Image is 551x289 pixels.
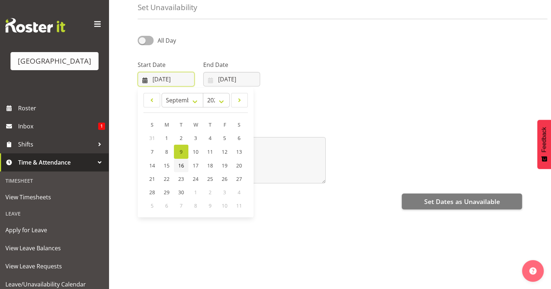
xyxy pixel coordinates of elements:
a: 13 [232,145,246,159]
span: 8 [194,202,197,209]
span: 17 [193,162,199,169]
span: All Day [158,37,176,44]
a: 18 [203,159,217,172]
a: 25 [203,172,217,186]
span: Feedback [541,127,547,152]
span: S [151,121,154,128]
span: Set Dates as Unavailable [424,197,500,206]
span: W [193,121,198,128]
span: 25 [207,175,213,182]
span: 20 [236,162,242,169]
h4: Set Unavailability [138,3,197,12]
a: Apply for Leave [2,221,107,239]
a: 28 [145,186,159,199]
span: 5 [223,135,226,141]
a: 9 [174,145,188,159]
a: 12 [217,145,232,159]
a: 21 [145,172,159,186]
a: 19 [217,159,232,172]
span: View Timesheets [5,192,103,203]
label: End Date [203,60,260,69]
span: S [238,121,241,128]
span: M [164,121,169,128]
span: 1 [98,123,105,130]
span: 10 [222,202,228,209]
span: 4 [209,135,212,141]
a: 8 [159,145,174,159]
span: 26 [222,175,228,182]
span: F [224,121,226,128]
input: Click to select... [138,72,195,86]
a: 27 [232,172,246,186]
img: Rosterit website logo [5,18,65,33]
span: 15 [164,162,170,169]
span: 7 [180,202,183,209]
span: 29 [164,189,170,196]
span: 2 [180,135,183,141]
a: 26 [217,172,232,186]
a: 30 [174,186,188,199]
span: 28 [149,189,155,196]
a: 6 [232,131,246,145]
input: Click to select... [203,72,260,86]
span: Shifts [18,139,94,150]
span: 24 [193,175,199,182]
span: 7 [151,148,154,155]
span: 31 [149,135,155,141]
span: 4 [238,189,241,196]
span: 9 [180,148,183,155]
a: 15 [159,159,174,172]
span: 30 [178,189,184,196]
a: 1 [159,131,174,145]
button: Set Dates as Unavailable [402,194,522,209]
div: [GEOGRAPHIC_DATA] [18,56,91,67]
span: 2 [209,189,212,196]
a: 17 [188,159,203,172]
span: 10 [193,148,199,155]
a: 11 [203,145,217,159]
span: Apply for Leave [5,225,103,235]
a: 3 [188,131,203,145]
span: 11 [207,148,213,155]
span: 6 [238,135,241,141]
a: 20 [232,159,246,172]
button: Feedback - Show survey [537,120,551,169]
div: Leave [2,206,107,221]
span: 27 [236,175,242,182]
span: 18 [207,162,213,169]
span: 21 [149,175,155,182]
a: 22 [159,172,174,186]
span: View Leave Balances [5,243,103,254]
span: 3 [194,135,197,141]
span: Roster [18,103,105,114]
img: help-xxl-2.png [529,267,537,275]
label: Start Date [138,60,195,69]
span: 16 [178,162,184,169]
a: View Leave Balances [2,239,107,257]
a: 23 [174,172,188,186]
span: 1 [194,189,197,196]
span: T [180,121,183,128]
span: 12 [222,148,228,155]
span: Time & Attendance [18,157,94,168]
a: 4 [203,131,217,145]
a: 5 [217,131,232,145]
span: 19 [222,162,228,169]
div: Timesheet [2,173,107,188]
span: 5 [151,202,154,209]
a: 10 [188,145,203,159]
span: 1 [165,135,168,141]
span: 8 [165,148,168,155]
a: 29 [159,186,174,199]
span: View Leave Requests [5,261,103,272]
a: View Leave Requests [2,257,107,275]
span: 3 [223,189,226,196]
span: 9 [209,202,212,209]
a: 7 [145,145,159,159]
span: 13 [236,148,242,155]
a: 2 [174,131,188,145]
span: 14 [149,162,155,169]
a: 14 [145,159,159,172]
span: 22 [164,175,170,182]
span: 23 [178,175,184,182]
